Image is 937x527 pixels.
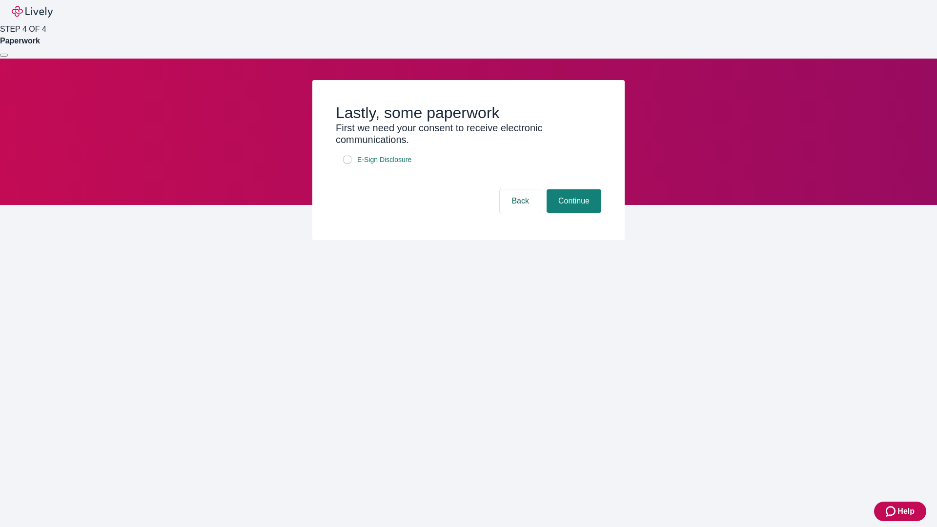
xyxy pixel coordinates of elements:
button: Back [500,189,541,213]
span: Help [897,506,915,517]
a: e-sign disclosure document [355,154,413,166]
h2: Lastly, some paperwork [336,103,601,122]
svg: Zendesk support icon [886,506,897,517]
span: E-Sign Disclosure [357,155,411,165]
img: Lively [12,6,53,18]
button: Zendesk support iconHelp [874,502,926,521]
h3: First we need your consent to receive electronic communications. [336,122,601,145]
button: Continue [547,189,601,213]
